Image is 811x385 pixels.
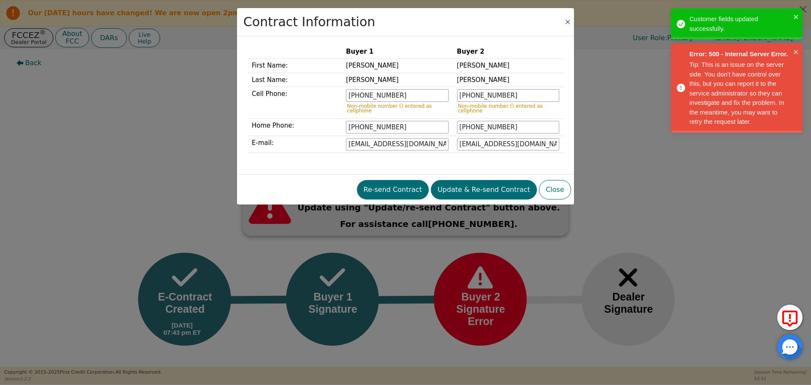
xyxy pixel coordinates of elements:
[357,180,429,199] button: Re-send Contract
[689,49,791,59] span: Error: 500 - Internal Server Error.
[793,12,799,22] button: close
[793,47,799,57] button: close
[347,104,447,113] p: Non-mobile number () entered as cellphone
[539,180,571,199] button: Close
[342,59,452,73] td: [PERSON_NAME]
[777,305,803,330] button: Report Error to FCC
[248,59,342,73] td: First Name:
[453,73,563,87] td: [PERSON_NAME]
[248,87,342,119] td: Cell Phone:
[431,180,537,199] button: Update & Re-send Contract
[453,59,563,73] td: [PERSON_NAME]
[248,73,342,87] td: Last Name:
[457,89,559,102] input: 303-867-5309 x104
[248,119,342,136] td: Home Phone:
[342,45,452,59] th: Buyer 1
[457,121,559,134] input: 303-867-5309 x104
[563,18,572,26] button: Close
[248,136,342,153] td: E-mail:
[342,73,452,87] td: [PERSON_NAME]
[243,14,375,30] h2: Contract Information
[453,45,563,59] th: Buyer 2
[346,89,448,102] input: 303-867-5309 x104
[346,121,448,134] input: 303-867-5309 x104
[689,61,784,125] span: Tip: This is an issue on the server side. You don't have control over this, but you can report it...
[689,14,791,33] div: Customer fields updated successfully.
[458,104,558,113] p: Non-mobile number () entered as cellphone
